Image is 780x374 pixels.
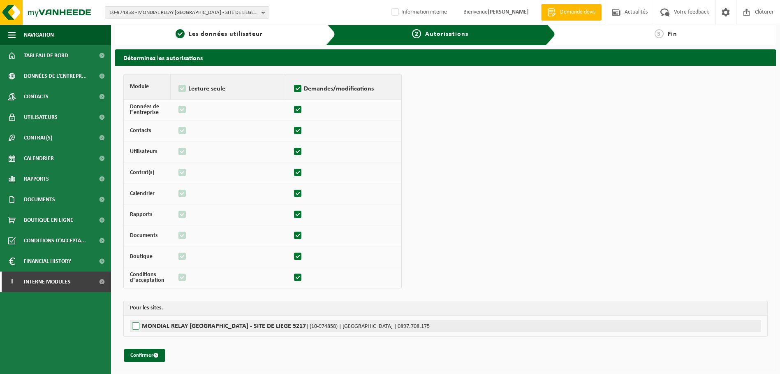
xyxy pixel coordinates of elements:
[130,272,164,283] strong: Conditions d"acceptation
[115,49,776,65] h2: Déterminez les autorisations
[655,29,664,38] span: 3
[176,29,185,38] span: 1
[130,253,153,260] strong: Boutique
[124,74,171,100] th: Module
[130,320,761,332] label: MONDIAL RELAY [GEOGRAPHIC_DATA] - SITE DE LIEGE 5217
[24,251,71,272] span: Financial History
[130,211,153,218] strong: Rapports
[24,25,54,45] span: Navigation
[130,149,157,155] strong: Utilisateurs
[130,128,151,134] strong: Contacts
[130,190,155,197] strong: Calendrier
[412,29,421,38] span: 2
[24,86,49,107] span: Contacts
[109,7,258,19] span: 10-974858 - MONDIAL RELAY [GEOGRAPHIC_DATA] - SITE DE LIEGE [STREET_ADDRESS]
[24,272,70,292] span: Interne modules
[130,232,158,239] strong: Documents
[119,29,319,39] a: 1Les données utilisateur
[105,6,269,19] button: 10-974858 - MONDIAL RELAY [GEOGRAPHIC_DATA] - SITE DE LIEGE [STREET_ADDRESS]
[24,148,54,169] span: Calendrier
[24,107,58,128] span: Utilisateurs
[177,83,280,95] label: Lecture seule
[668,31,677,37] span: Fin
[390,6,447,19] label: Information interne
[541,4,602,21] a: Demande devis
[292,83,395,95] label: Demandes/modifications
[24,66,87,86] span: Données de l'entrepr...
[8,272,16,292] span: I
[130,170,154,176] strong: Contrat(s)
[488,9,529,15] strong: [PERSON_NAME]
[425,31,468,37] span: Autorisations
[558,8,597,16] span: Demande devis
[189,31,263,37] span: Les données utilisateur
[24,45,68,66] span: Tableau de bord
[124,301,767,316] th: Pour les sites.
[130,104,159,116] strong: Données de l"entreprise
[124,349,165,362] button: Confirmer
[24,189,55,210] span: Documents
[24,169,49,189] span: Rapports
[306,323,430,330] span: | (10-974858) | [GEOGRAPHIC_DATA] | 0897.708.175
[24,210,73,230] span: Boutique en ligne
[24,128,52,148] span: Contrat(s)
[24,230,86,251] span: Conditions d'accepta...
